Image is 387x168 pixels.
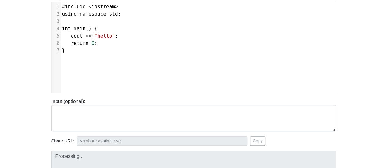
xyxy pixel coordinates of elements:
[91,4,115,9] span: iostream
[52,25,61,32] div: 4
[51,138,74,145] span: Share URL:
[52,10,61,18] div: 2
[52,18,61,25] div: 3
[62,26,71,31] span: int
[109,11,118,17] span: std
[250,136,266,146] button: Copy
[52,32,61,40] div: 5
[52,3,61,10] div: 1
[71,33,83,39] span: cout
[88,4,91,9] span: <
[62,26,98,31] span: () {
[91,40,95,46] span: 0
[71,40,88,46] span: return
[115,4,118,9] span: >
[94,33,115,39] span: "hello"
[77,136,247,146] input: No share available yet
[62,33,118,39] span: ;
[62,11,121,17] span: ;
[86,33,91,39] span: <<
[74,26,86,31] span: main
[52,47,61,54] div: 7
[80,11,106,17] span: namespace
[62,11,77,17] span: using
[52,40,61,47] div: 6
[62,40,98,46] span: ;
[47,98,340,131] div: Input (optional):
[62,4,86,9] span: #include
[62,48,65,53] span: }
